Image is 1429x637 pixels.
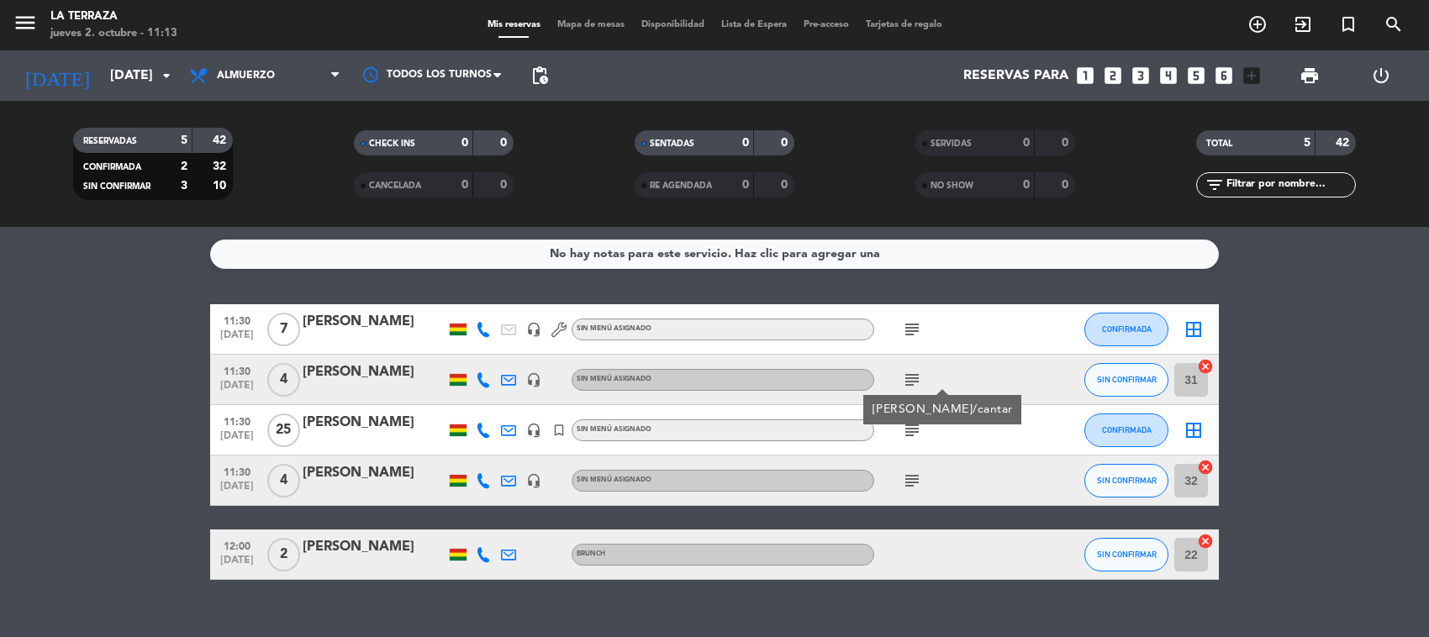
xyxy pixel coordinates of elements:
[156,66,177,86] i: arrow_drop_down
[1184,319,1204,340] i: border_all
[213,161,229,172] strong: 32
[1062,137,1072,149] strong: 0
[216,361,258,380] span: 11:30
[500,137,510,149] strong: 0
[479,20,549,29] span: Mis reservas
[1241,65,1263,87] i: add_box
[1062,179,1072,191] strong: 0
[1185,65,1207,87] i: looks_5
[267,313,300,346] span: 7
[1338,14,1358,34] i: turned_in_not
[461,179,468,191] strong: 0
[216,329,258,349] span: [DATE]
[50,8,177,25] div: La Terraza
[216,535,258,555] span: 12:00
[1074,65,1096,87] i: looks_one
[577,550,605,557] span: BRUNCH
[1084,538,1168,571] button: SIN CONFIRMAR
[216,310,258,329] span: 11:30
[526,372,541,387] i: headset_mic
[303,412,446,434] div: [PERSON_NAME]
[213,134,229,146] strong: 42
[1023,179,1030,191] strong: 0
[551,423,567,438] i: turned_in_not
[650,140,694,148] span: SENTADAS
[1384,14,1404,34] i: search
[181,134,187,146] strong: 5
[633,20,713,29] span: Disponibilidad
[550,245,880,264] div: No hay notas para este servicio. Haz clic para agregar una
[216,430,258,450] span: [DATE]
[902,370,922,390] i: subject
[577,476,651,483] span: Sin menú asignado
[1225,176,1355,194] input: Filtrar por nombre...
[213,180,229,192] strong: 10
[1084,363,1168,397] button: SIN CONFIRMAR
[931,140,972,148] span: SERVIDAS
[500,179,510,191] strong: 0
[1293,14,1313,34] i: exit_to_app
[1300,66,1320,86] span: print
[83,182,150,191] span: SIN CONFIRMAR
[267,363,300,397] span: 4
[902,420,922,440] i: subject
[931,182,973,190] span: NO SHOW
[267,464,300,497] span: 4
[902,471,922,491] i: subject
[650,182,712,190] span: RE AGENDADA
[461,137,468,149] strong: 0
[1102,65,1124,87] i: looks_two
[530,66,550,86] span: pending_actions
[369,140,415,148] span: CHECK INS
[1023,137,1030,149] strong: 0
[1197,533,1214,550] i: cancel
[1213,65,1235,87] i: looks_6
[902,319,922,340] i: subject
[303,361,446,383] div: [PERSON_NAME]
[13,57,102,94] i: [DATE]
[1084,313,1168,346] button: CONFIRMADA
[549,20,633,29] span: Mapa de mesas
[526,322,541,337] i: headset_mic
[857,20,951,29] span: Tarjetas de regalo
[1084,413,1168,447] button: CONFIRMADA
[13,10,38,35] i: menu
[1184,420,1204,440] i: border_all
[303,311,446,333] div: [PERSON_NAME]
[1097,476,1157,485] span: SIN CONFIRMAR
[50,25,177,42] div: jueves 2. octubre - 11:13
[1157,65,1179,87] i: looks_4
[217,70,275,82] span: Almuerzo
[1345,50,1416,101] div: LOG OUT
[713,20,795,29] span: Lista de Espera
[781,137,791,149] strong: 0
[83,163,141,171] span: CONFIRMADA
[1084,464,1168,497] button: SIN CONFIRMAR
[216,481,258,500] span: [DATE]
[1097,375,1157,384] span: SIN CONFIRMAR
[1102,425,1152,434] span: CONFIRMADA
[781,179,791,191] strong: 0
[1197,358,1214,375] i: cancel
[267,413,300,447] span: 25
[577,376,651,382] span: Sin menú asignado
[1304,137,1310,149] strong: 5
[369,182,421,190] span: CANCELADA
[963,68,1068,84] span: Reservas para
[1206,140,1232,148] span: TOTAL
[577,426,651,433] span: Sin menú asignado
[267,538,300,571] span: 2
[1097,550,1157,559] span: SIN CONFIRMAR
[1371,66,1391,86] i: power_settings_new
[1102,324,1152,334] span: CONFIRMADA
[526,423,541,438] i: headset_mic
[742,137,749,149] strong: 0
[216,461,258,481] span: 11:30
[1197,459,1214,476] i: cancel
[216,411,258,430] span: 11:30
[577,325,651,332] span: Sin menú asignado
[181,180,187,192] strong: 3
[1247,14,1268,34] i: add_circle_outline
[303,462,446,484] div: [PERSON_NAME]
[13,10,38,41] button: menu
